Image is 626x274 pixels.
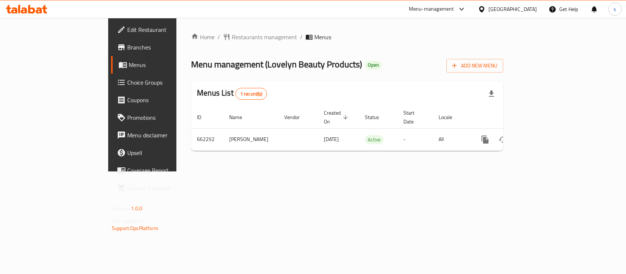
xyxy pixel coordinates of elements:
a: Edit Restaurant [111,21,213,38]
span: Active [365,136,384,144]
span: Coverage Report [127,166,207,175]
span: Choice Groups [127,78,207,87]
div: Total records count [235,88,267,100]
span: Grocery Checklist [127,184,207,192]
span: Upsell [127,148,207,157]
td: [PERSON_NAME] [223,128,278,151]
span: Coupons [127,96,207,104]
span: s [614,5,616,13]
a: Upsell [111,144,213,162]
a: Menus [111,56,213,74]
span: Version: [112,204,130,213]
span: Promotions [127,113,207,122]
a: Choice Groups [111,74,213,91]
div: Open [365,61,382,70]
table: enhanced table [191,106,553,151]
span: 1 record(s) [236,90,267,97]
span: Menu disclaimer [127,131,207,140]
a: Menu disclaimer [111,126,213,144]
nav: breadcrumb [191,33,503,41]
span: Menus [314,33,331,41]
span: Get support on: [112,216,146,226]
li: / [217,33,220,41]
span: Status [365,113,389,122]
li: / [300,33,303,41]
button: more [476,131,494,148]
td: All [433,128,471,151]
span: Add New Menu [452,61,497,70]
div: Menu-management [409,5,454,14]
span: Name [229,113,252,122]
div: Export file [483,85,500,103]
span: Vendor [284,113,309,122]
span: Menu management ( Lovelyn Beauty Products ) [191,56,362,73]
a: Support.OpsPlatform [112,223,158,233]
div: Active [365,135,384,144]
span: ID [197,113,211,122]
td: - [398,128,433,151]
a: Coverage Report [111,162,213,179]
button: Add New Menu [446,59,503,73]
th: Actions [471,106,553,129]
span: 1.0.0 [131,204,142,213]
span: [DATE] [324,134,339,144]
div: [GEOGRAPHIC_DATA] [488,5,537,13]
a: Coupons [111,91,213,109]
a: Promotions [111,109,213,126]
span: Edit Restaurant [127,25,207,34]
span: Menus [129,60,207,69]
h2: Menus List [197,88,267,100]
span: Open [365,62,382,68]
span: Start Date [403,108,424,126]
a: Restaurants management [223,33,297,41]
span: Restaurants management [232,33,297,41]
span: Created On [324,108,350,126]
a: Branches [111,38,213,56]
a: Grocery Checklist [111,179,213,197]
span: Branches [127,43,207,52]
span: Locale [439,113,462,122]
